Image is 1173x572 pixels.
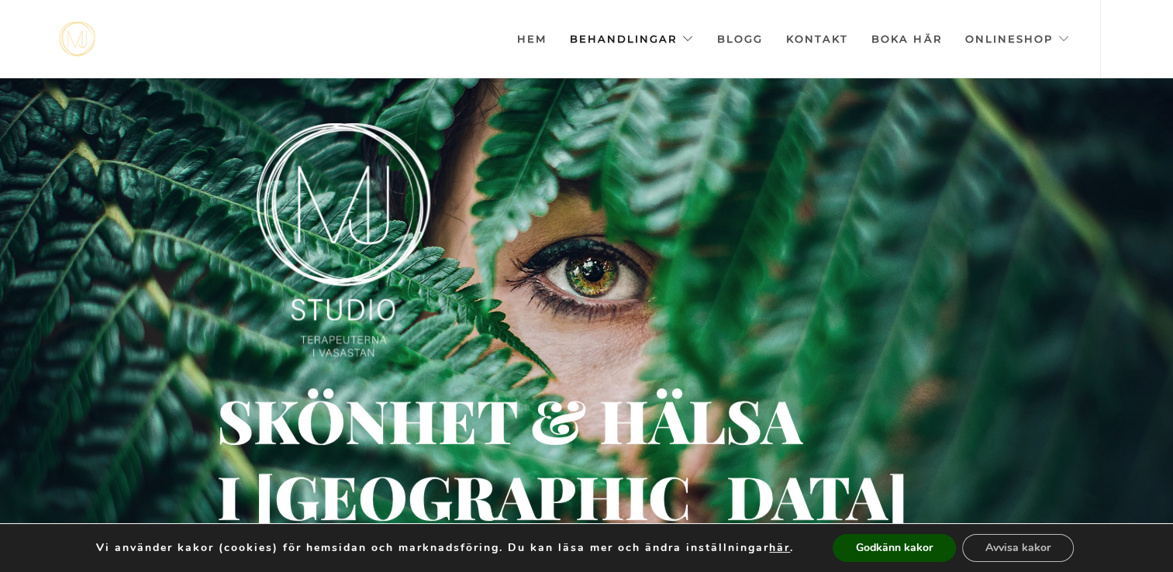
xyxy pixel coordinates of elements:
[769,541,790,555] button: här
[59,22,95,57] img: mjstudio
[833,534,956,562] button: Godkänn kakor
[217,488,435,507] div: i [GEOGRAPHIC_DATA]
[217,412,688,427] div: Skönhet & hälsa
[59,22,95,57] a: mjstudio mjstudio mjstudio
[962,534,1074,562] button: Avvisa kakor
[96,541,794,555] p: Vi använder kakor (cookies) för hemsidan och marknadsföring. Du kan läsa mer och ändra inställnin...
